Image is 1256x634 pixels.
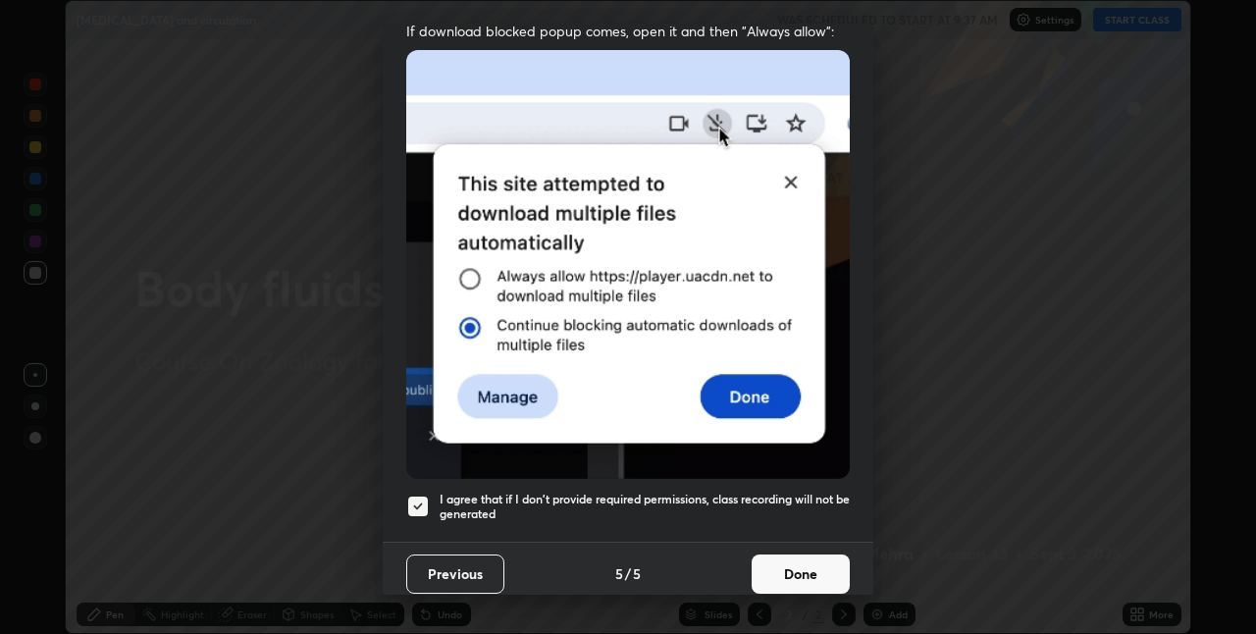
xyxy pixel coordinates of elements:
h4: 5 [615,563,623,584]
button: Done [752,555,850,594]
h5: I agree that if I don't provide required permissions, class recording will not be generated [440,492,850,522]
img: downloads-permission-blocked.gif [406,50,850,479]
h4: 5 [633,563,641,584]
button: Previous [406,555,504,594]
h4: / [625,563,631,584]
span: If download blocked popup comes, open it and then "Always allow": [406,22,850,40]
